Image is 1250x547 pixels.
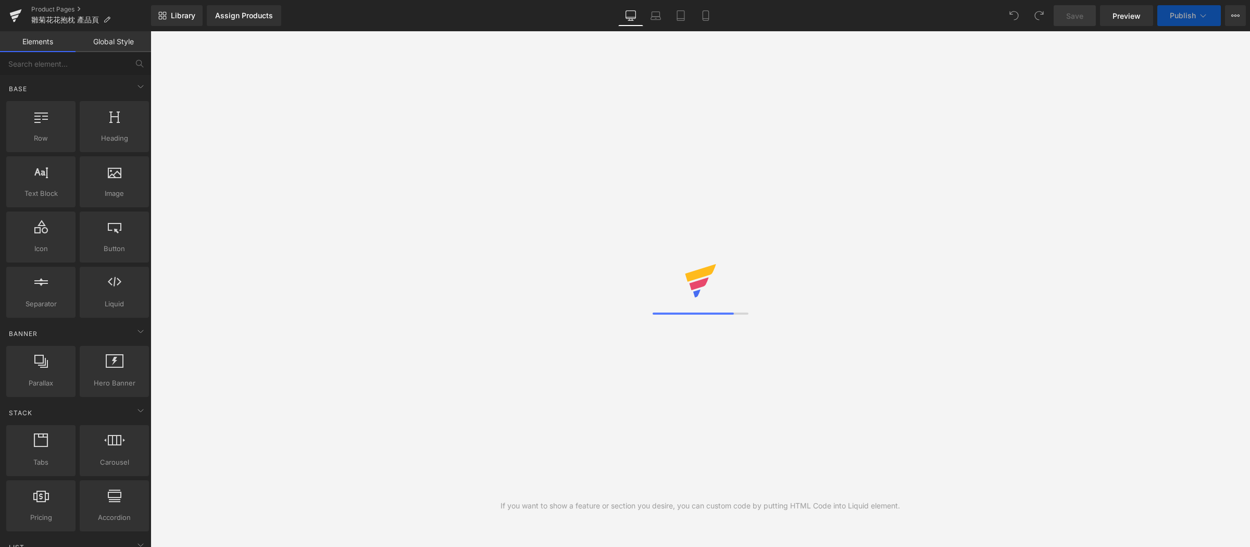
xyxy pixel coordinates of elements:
[83,133,146,144] span: Heading
[83,243,146,254] span: Button
[215,11,273,20] div: Assign Products
[31,5,151,14] a: Product Pages
[83,512,146,523] span: Accordion
[1157,5,1221,26] button: Publish
[1112,10,1141,21] span: Preview
[9,457,72,468] span: Tabs
[9,243,72,254] span: Icon
[501,500,900,512] div: If you want to show a feature or section you desire, you can custom code by putting HTML Code int...
[76,31,151,52] a: Global Style
[83,457,146,468] span: Carousel
[9,299,72,309] span: Separator
[31,16,99,24] span: 雛菊花花抱枕 產品頁
[1100,5,1153,26] a: Preview
[1170,11,1196,20] span: Publish
[9,512,72,523] span: Pricing
[693,5,718,26] a: Mobile
[83,299,146,309] span: Liquid
[1029,5,1049,26] button: Redo
[8,84,28,94] span: Base
[151,5,203,26] a: New Library
[1066,10,1083,21] span: Save
[83,378,146,389] span: Hero Banner
[9,133,72,144] span: Row
[618,5,643,26] a: Desktop
[9,188,72,199] span: Text Block
[1004,5,1024,26] button: Undo
[668,5,693,26] a: Tablet
[8,329,39,339] span: Banner
[9,378,72,389] span: Parallax
[8,408,33,418] span: Stack
[1225,5,1246,26] button: More
[643,5,668,26] a: Laptop
[83,188,146,199] span: Image
[171,11,195,20] span: Library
